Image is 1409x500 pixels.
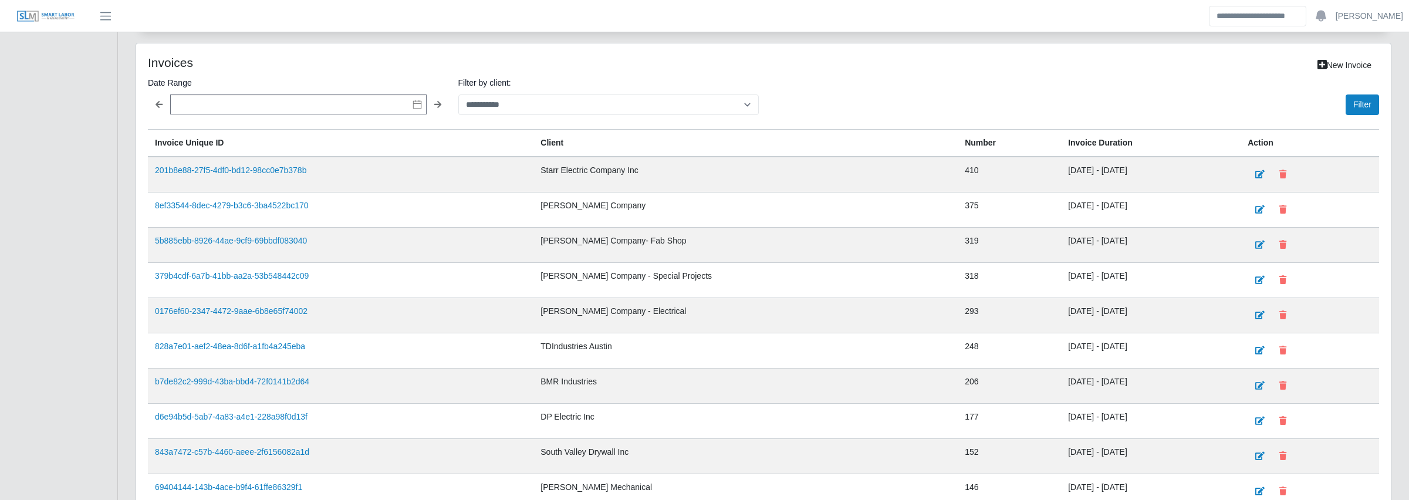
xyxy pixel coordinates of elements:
td: [DATE] - [DATE] [1061,298,1241,333]
a: 69404144-143b-4ace-b9f4-61ffe86329f1 [155,482,302,492]
td: DP Electric Inc [533,403,958,438]
td: 410 [958,157,1061,192]
td: [PERSON_NAME] Company - Special Projects [533,262,958,298]
a: 828a7e01-aef2-48ea-8d6f-a1fb4a245eba [155,342,305,351]
td: 293 [958,298,1061,333]
th: Client [533,129,958,157]
td: Starr Electric Company Inc [533,157,958,192]
td: 318 [958,262,1061,298]
td: BMR Industries [533,368,958,403]
th: Invoice Duration [1061,129,1241,157]
td: [DATE] - [DATE] [1061,262,1241,298]
a: New Invoice [1310,55,1379,76]
td: 319 [958,227,1061,262]
td: [PERSON_NAME] Company [533,192,958,227]
td: [DATE] - [DATE] [1061,438,1241,474]
td: [DATE] - [DATE] [1061,333,1241,368]
img: SLM Logo [16,10,75,23]
td: [DATE] - [DATE] [1061,227,1241,262]
a: [PERSON_NAME] [1336,10,1403,22]
a: 201b8e88-27f5-4df0-bd12-98cc0e7b378b [155,165,306,175]
td: [PERSON_NAME] Company- Fab Shop [533,227,958,262]
a: 5b885ebb-8926-44ae-9cf9-69bbdf083040 [155,236,307,245]
th: Number [958,129,1061,157]
td: 152 [958,438,1061,474]
th: Action [1241,129,1379,157]
td: 177 [958,403,1061,438]
th: Invoice Unique ID [148,129,533,157]
td: TDIndustries Austin [533,333,958,368]
input: Search [1209,6,1306,26]
h4: Invoices [148,55,651,70]
button: Filter [1346,94,1379,115]
label: Filter by client: [458,76,759,90]
a: d6e94b5d-5ab7-4a83-a4e1-228a98f0d13f [155,412,308,421]
td: 248 [958,333,1061,368]
td: [DATE] - [DATE] [1061,192,1241,227]
label: Date Range [148,76,449,90]
td: 375 [958,192,1061,227]
a: b7de82c2-999d-43ba-bbd4-72f0141b2d64 [155,377,309,386]
td: [DATE] - [DATE] [1061,368,1241,403]
td: South Valley Drywall Inc [533,438,958,474]
a: 379b4cdf-6a7b-41bb-aa2a-53b548442c09 [155,271,309,281]
a: 0176ef60-2347-4472-9aae-6b8e65f74002 [155,306,308,316]
a: 8ef33544-8dec-4279-b3c6-3ba4522bc170 [155,201,309,210]
td: [PERSON_NAME] Company - Electrical [533,298,958,333]
a: 843a7472-c57b-4460-aeee-2f6156082a1d [155,447,309,457]
td: 206 [958,368,1061,403]
td: [DATE] - [DATE] [1061,157,1241,192]
td: [DATE] - [DATE] [1061,403,1241,438]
